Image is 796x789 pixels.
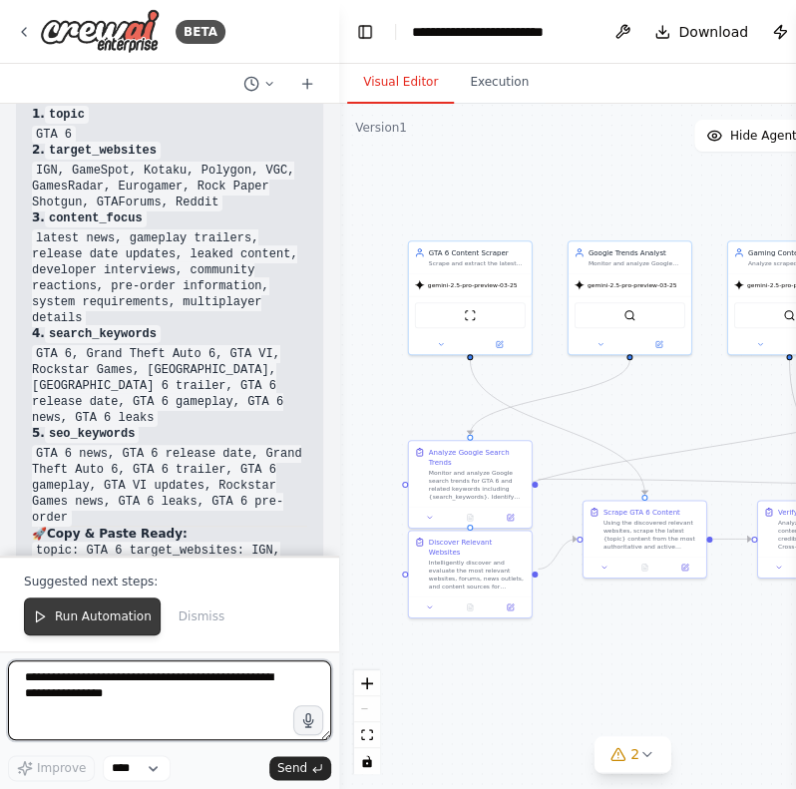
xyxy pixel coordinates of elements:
[471,338,527,350] button: Open in side panel
[24,574,315,590] p: Suggested next steps:
[354,670,380,696] button: zoom in
[465,359,649,494] g: Edge from ac0f97f1-1270-4eb8-a335-cdad643c37bf to d4c3c116-5f6a-43f6-ab9f-98ff7ebcf367
[347,62,454,104] button: Visual Editor
[235,72,283,96] button: Switch to previous chat
[354,722,380,748] button: fit view
[351,18,379,46] button: Hide left sidebar
[465,359,634,434] g: Edge from 6132491f-1755-4469-a2ae-ec7d3c6beeeb to 90bcd4e0-229a-4ff5-9f75-68167b441e32
[603,519,700,551] div: Using the discovered relevant websites, scrape the latest {topic} content from the most authorita...
[32,527,307,543] h2: 🚀
[45,142,161,160] code: target_websites
[667,562,701,574] button: Open in side panel
[412,22,591,42] nav: breadcrumb
[630,744,639,764] span: 2
[32,229,297,327] code: latest news, gameplay trailers, release date updates, leaked content, developer interviews, commu...
[449,601,491,613] button: No output available
[493,512,527,524] button: Open in side panel
[623,562,665,574] button: No output available
[277,760,307,776] span: Send
[429,537,526,557] div: Discover Relevant Websites
[623,309,635,321] img: SerperDevTool
[169,597,234,635] button: Dismiss
[429,259,526,267] div: Scrape and extract the latest GTA 6 news, updates, leaks, and content from major gaming websites ...
[449,512,491,524] button: No output available
[354,748,380,774] button: toggle interactivity
[429,447,526,467] div: Analyze Google Search Trends
[783,309,795,321] img: SerperDevTool
[454,62,545,104] button: Execution
[32,326,161,340] strong: 4.
[355,120,407,136] div: Version 1
[45,325,161,343] code: search_keywords
[269,756,331,780] button: Send
[588,281,677,289] span: gemini-2.5-pro-preview-03-25
[408,530,533,618] div: Discover Relevant WebsitesIntelligently discover and evaluate the most relevant websites, forums,...
[428,281,518,289] span: gemini-2.5-pro-preview-03-25
[55,608,152,624] span: Run Automation
[583,500,707,578] div: Scrape GTA 6 ContentUsing the discovered relevant websites, scrape the latest {topic} content fro...
[24,597,161,635] button: Run Automation
[712,534,751,544] g: Edge from d4c3c116-5f6a-43f6-ab9f-98ff7ebcf367 to 297d0443-997c-4604-813a-9afbf64eab3f
[32,162,294,211] code: IGN, GameSpot, Kotaku, Polygon, VGC, GamesRadar, Eurogamer, Rock Paper Shotgun, GTAForums, Reddit
[45,209,147,227] code: content_focus
[32,210,147,224] strong: 3.
[45,425,139,443] code: seo_keywords
[408,240,533,355] div: GTA 6 Content ScraperScrape and extract the latest GTA 6 news, updates, leaks, and content from m...
[176,20,225,44] div: BETA
[32,107,89,121] strong: 1.
[568,240,692,355] div: Google Trends AnalystMonitor and analyze Google search trends related to GTA 6 and {search_keywor...
[493,601,527,613] button: Open in side panel
[678,22,748,42] span: Download
[291,72,323,96] button: Start a new chat
[32,426,139,440] strong: 5.
[37,760,86,776] span: Improve
[47,527,188,541] strong: Copy & Paste Ready:
[429,559,526,591] div: Intelligently discover and evaluate the most relevant websites, forums, news outlets, and content...
[32,143,161,157] strong: 2.
[646,14,756,50] button: Download
[32,126,76,144] code: GTA 6
[429,469,526,501] div: Monitor and analyze Google search trends for GTA 6 and related keywords including {search_keyword...
[464,309,476,321] img: ScrapeWebsiteTool
[538,534,577,574] g: Edge from dd2c8d6b-bfe0-42ea-a4de-6de1e04f72fb to d4c3c116-5f6a-43f6-ab9f-98ff7ebcf367
[630,338,687,350] button: Open in side panel
[45,106,89,124] code: topic
[8,755,95,781] button: Improve
[589,247,685,257] div: Google Trends Analyst
[429,247,526,257] div: GTA 6 Content Scraper
[32,345,283,427] code: GTA 6, Grand Theft Auto 6, GTA VI, Rockstar Games, [GEOGRAPHIC_DATA], [GEOGRAPHIC_DATA] 6 trailer...
[293,705,323,735] button: Click to speak your automation idea
[32,445,301,527] code: GTA 6 news, GTA 6 release date, Grand Theft Auto 6, GTA 6 trailer, GTA 6 gameplay, GTA VI updates...
[603,507,680,517] div: Scrape GTA 6 Content
[179,608,224,624] span: Dismiss
[595,736,671,773] button: 2
[408,440,533,528] div: Analyze Google Search TrendsMonitor and analyze Google search trends for GTA 6 and related keywor...
[589,259,685,267] div: Monitor and analyze Google search trends related to GTA 6 and {search_keywords}. Identify trendin...
[354,670,380,774] div: React Flow controls
[40,9,160,54] img: Logo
